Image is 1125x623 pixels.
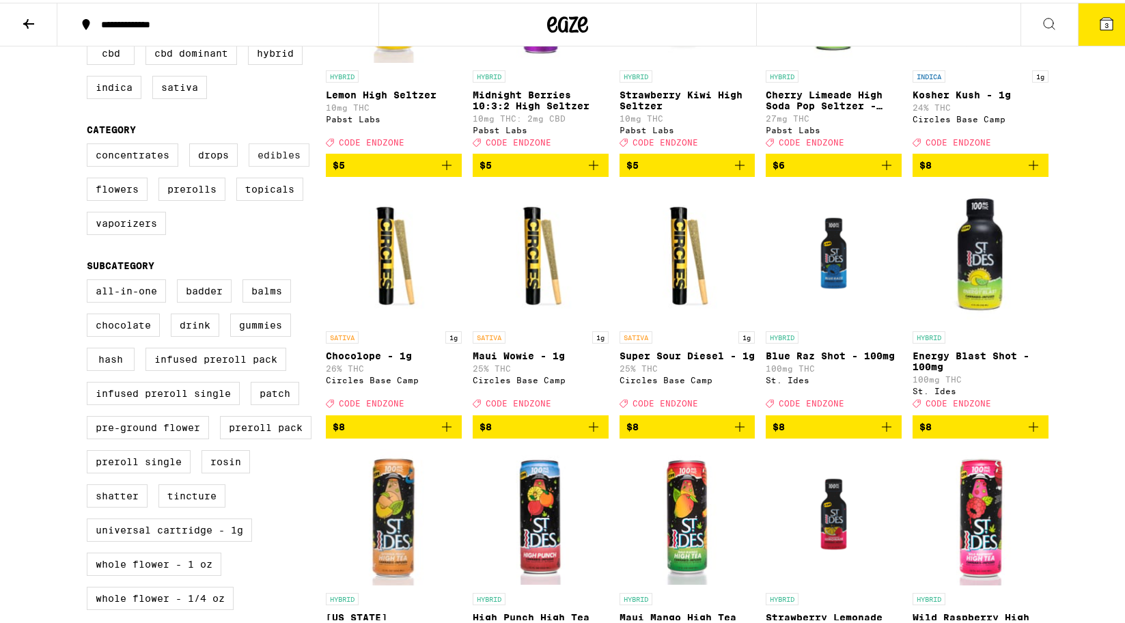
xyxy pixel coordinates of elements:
[326,329,359,341] p: SATIVA
[87,516,252,539] label: Universal Cartridge - 1g
[766,348,902,359] p: Blue Raz Shot - 100mg
[473,185,609,322] img: Circles Base Camp - Maui Wowie - 1g
[913,151,1048,174] button: Add to bag
[445,329,462,341] p: 1g
[251,379,299,402] label: Patch
[913,348,1048,370] p: Energy Blast Shot - 100mg
[145,39,237,62] label: CBD Dominant
[633,135,698,144] span: CODE ENDZONE
[766,68,798,80] p: HYBRID
[473,348,609,359] p: Maui Wowie - 1g
[926,397,991,406] span: CODE ENDZONE
[158,175,225,198] label: Prerolls
[248,39,303,62] label: Hybrid
[87,258,154,268] legend: Subcategory
[913,87,1048,98] p: Kosher Kush - 1g
[326,112,462,121] div: Pabst Labs
[913,413,1048,436] button: Add to bag
[473,609,609,620] p: High Punch High Tea
[913,329,945,341] p: HYBRID
[766,373,902,382] div: St. Ides
[766,111,902,120] p: 27mg THC
[87,311,160,334] label: Chocolate
[913,185,1048,412] a: Open page for Energy Blast Shot - 100mg from St. Ides
[473,123,609,132] div: Pabst Labs
[620,373,755,382] div: Circles Base Camp
[339,135,404,144] span: CODE ENDZONE
[326,348,462,359] p: Chocolope - 1g
[87,447,191,471] label: Preroll Single
[87,73,141,96] label: Indica
[620,447,755,583] img: St. Ides - Maui Mango High Tea
[913,372,1048,381] p: 100mg THC
[766,447,902,583] img: St. Ides - Strawberry Lemonade Shot - 100mg
[87,209,166,232] label: Vaporizers
[620,185,755,322] img: Circles Base Camp - Super Sour Diesel - 1g
[766,123,902,132] div: Pabst Labs
[913,100,1048,109] p: 24% THC
[926,135,991,144] span: CODE ENDZONE
[87,413,209,437] label: Pre-ground Flower
[626,157,639,168] span: $5
[87,141,178,164] label: Concentrates
[773,419,785,430] span: $8
[592,329,609,341] p: 1g
[326,185,462,412] a: Open page for Chocolope - 1g from Circles Base Camp
[473,413,609,436] button: Add to bag
[87,175,148,198] label: Flowers
[773,157,785,168] span: $6
[326,87,462,98] p: Lemon High Seltzer
[87,379,240,402] label: Infused Preroll Single
[87,39,135,62] label: CBD
[766,87,902,109] p: Cherry Limeade High Soda Pop Seltzer - 25mg
[473,151,609,174] button: Add to bag
[326,185,462,322] img: Circles Base Camp - Chocolope - 1g
[333,157,345,168] span: $5
[620,68,652,80] p: HYBRID
[326,447,462,583] img: St. Ides - Georgia Peach High Tea
[766,329,798,341] p: HYBRID
[158,482,225,505] label: Tincture
[620,185,755,412] a: Open page for Super Sour Diesel - 1g from Circles Base Camp
[633,397,698,406] span: CODE ENDZONE
[913,185,1048,322] img: St. Ides - Energy Blast Shot - 100mg
[480,419,492,430] span: $8
[473,329,505,341] p: SATIVA
[473,447,609,583] img: St. Ides - High Punch High Tea
[480,157,492,168] span: $5
[8,10,98,20] span: Hi. Need any help?
[87,584,234,607] label: Whole Flower - 1/4 oz
[620,87,755,109] p: Strawberry Kiwi High Seltzer
[486,397,551,406] span: CODE ENDZONE
[326,100,462,109] p: 10mg THC
[326,68,359,80] p: HYBRID
[152,73,207,96] label: Sativa
[779,397,844,406] span: CODE ENDZONE
[177,277,232,300] label: Badder
[620,111,755,120] p: 10mg THC
[913,112,1048,121] div: Circles Base Camp
[913,68,945,80] p: INDICA
[620,348,755,359] p: Super Sour Diesel - 1g
[766,361,902,370] p: 100mg THC
[326,373,462,382] div: Circles Base Camp
[326,413,462,436] button: Add to bag
[766,185,902,322] img: St. Ides - Blue Raz Shot - 100mg
[473,68,505,80] p: HYBRID
[766,185,902,412] a: Open page for Blue Raz Shot - 100mg from St. Ides
[620,151,755,174] button: Add to bag
[87,550,221,573] label: Whole Flower - 1 oz
[249,141,309,164] label: Edibles
[326,590,359,603] p: HYBRID
[620,609,755,620] p: Maui Mango High Tea
[87,345,135,368] label: Hash
[145,345,286,368] label: Infused Preroll Pack
[913,590,945,603] p: HYBRID
[919,157,932,168] span: $8
[189,141,238,164] label: Drops
[913,384,1048,393] div: St. Ides
[766,151,902,174] button: Add to bag
[230,311,291,334] label: Gummies
[779,135,844,144] span: CODE ENDZONE
[620,361,755,370] p: 25% THC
